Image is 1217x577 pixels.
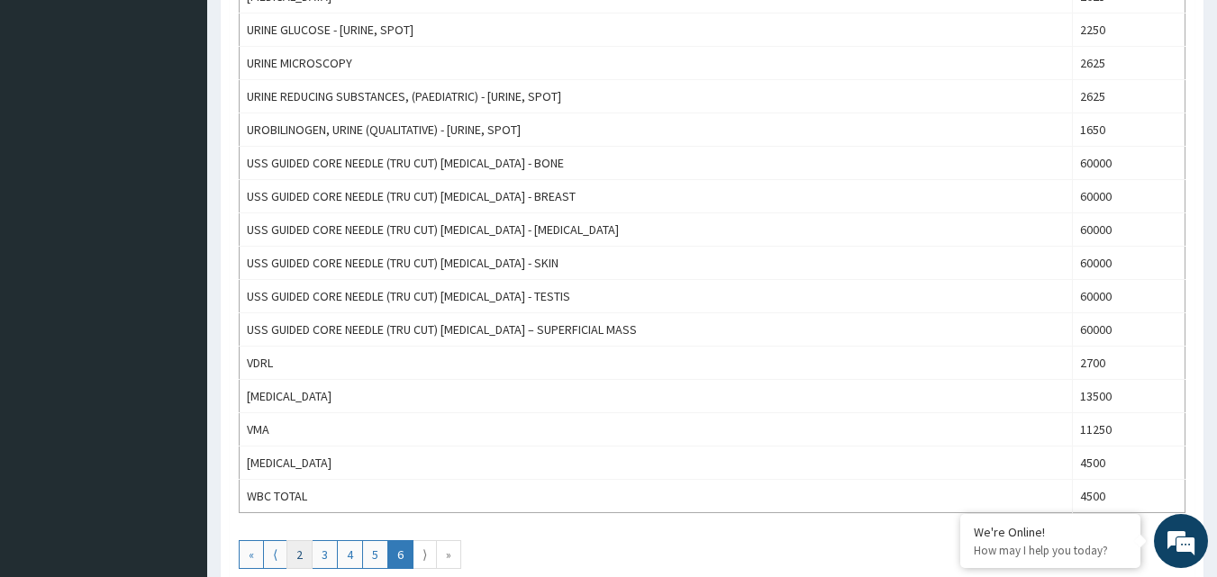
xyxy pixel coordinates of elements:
td: WBC TOTAL [240,480,1073,513]
td: VMA [240,413,1073,446]
td: 4500 [1073,480,1185,513]
td: 13500 [1073,380,1185,413]
a: Go to page number 5 [362,540,388,569]
td: 2625 [1073,80,1185,113]
a: Go to page number 4 [337,540,363,569]
td: 60000 [1073,313,1185,347]
td: USS GUIDED CORE NEEDLE (TRU CUT) [MEDICAL_DATA] – SUPERFICIAL MASS [240,313,1073,347]
span: We're online! [104,174,249,356]
td: URINE REDUCING SUBSTANCES, (PAEDIATRIC) - [URINE, SPOT] [240,80,1073,113]
td: 11250 [1073,413,1185,446]
td: 2625 [1073,47,1185,80]
td: 4500 [1073,446,1185,480]
td: USS GUIDED CORE NEEDLE (TRU CUT) [MEDICAL_DATA] - BONE [240,147,1073,180]
td: 60000 [1073,247,1185,280]
td: [MEDICAL_DATA] [240,380,1073,413]
a: Go to previous page [263,540,287,569]
div: Minimize live chat window [295,9,339,52]
a: Go to page number 3 [312,540,338,569]
td: USS GUIDED CORE NEEDLE (TRU CUT) [MEDICAL_DATA] - TESTIS [240,280,1073,313]
td: USS GUIDED CORE NEEDLE (TRU CUT) [MEDICAL_DATA] - [MEDICAL_DATA] [240,213,1073,247]
td: 60000 [1073,280,1185,313]
td: URINE GLUCOSE - [URINE, SPOT] [240,14,1073,47]
a: Go to last page [436,540,461,569]
textarea: Type your message and hit 'Enter' [9,385,343,448]
td: USS GUIDED CORE NEEDLE (TRU CUT) [MEDICAL_DATA] - SKIN [240,247,1073,280]
img: d_794563401_company_1708531726252_794563401 [33,90,73,135]
div: We're Online! [974,524,1127,540]
td: 1650 [1073,113,1185,147]
td: USS GUIDED CORE NEEDLE (TRU CUT) [MEDICAL_DATA] - BREAST [240,180,1073,213]
td: 60000 [1073,213,1185,247]
a: Go to next page [413,540,437,569]
td: 60000 [1073,147,1185,180]
a: Go to first page [239,540,264,569]
td: [MEDICAL_DATA] [240,446,1073,480]
td: URINE MICROSCOPY [240,47,1073,80]
a: Go to page number 6 [387,540,413,569]
p: How may I help you today? [974,543,1127,558]
td: VDRL [240,347,1073,380]
div: Chat with us now [94,101,303,124]
td: 2700 [1073,347,1185,380]
td: UROBILINOGEN, URINE (QUALITATIVE) - [URINE, SPOT] [240,113,1073,147]
td: 60000 [1073,180,1185,213]
td: 2250 [1073,14,1185,47]
a: Go to page number 2 [286,540,313,569]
